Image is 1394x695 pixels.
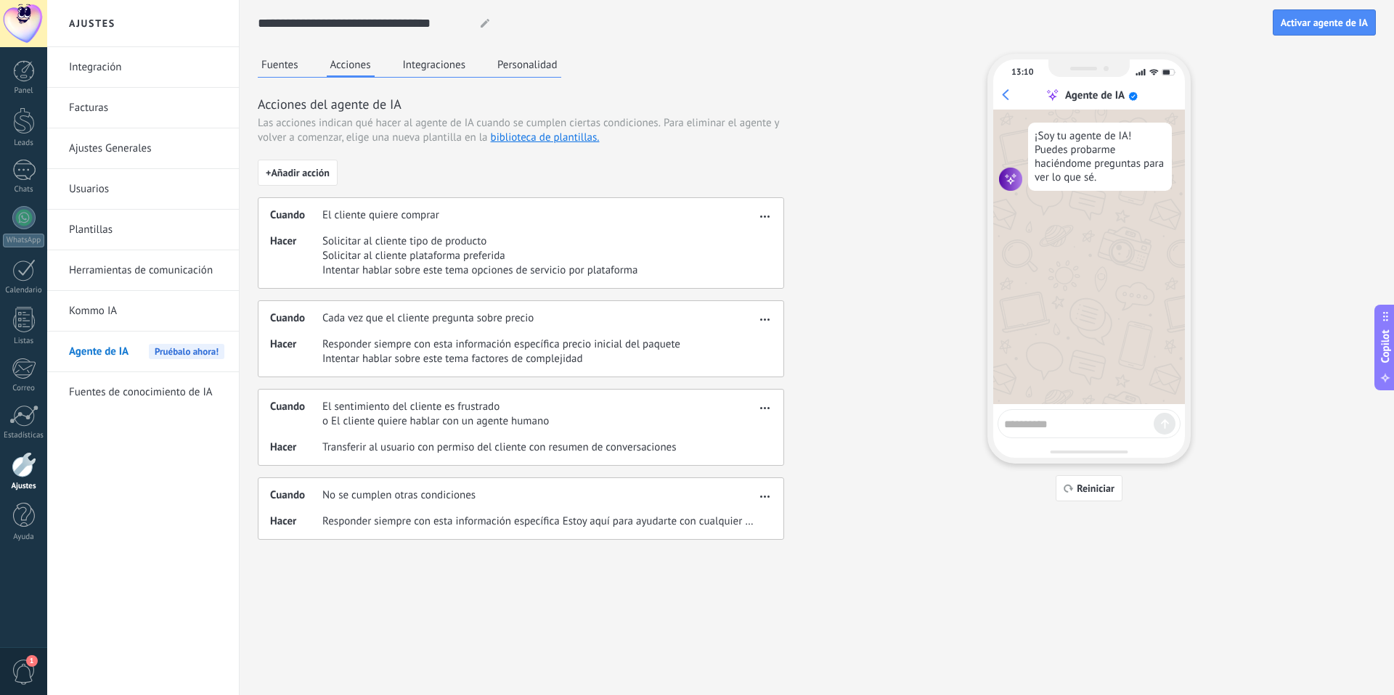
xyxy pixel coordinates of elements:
span: Intentar hablar sobre este tema factores de complejidad [322,352,680,366]
li: Herramientas de comunicación [47,250,239,291]
a: biblioteca de plantillas. [491,131,600,144]
h3: Acciones del agente de IA [258,95,784,113]
a: Kommo IA [69,291,224,332]
li: Fuentes de conocimiento de IA [47,372,239,412]
a: Integración [69,47,224,88]
button: Personalidad [494,54,561,75]
span: Las acciones indican qué hacer al agente de IA cuando se cumplen ciertas condiciones. [258,116,661,131]
li: Plantillas [47,210,239,250]
button: Activar agente de IA [1273,9,1376,36]
button: Integraciones [399,54,470,75]
span: Cuando [270,488,322,503]
li: Facturas [47,88,239,128]
span: Cuando [270,311,322,326]
button: Fuentes [258,54,302,75]
span: Cuando [270,400,322,429]
span: Intentar hablar sobre este tema opciones de servicio por plataforma [322,263,637,278]
div: Leads [3,139,45,148]
span: Hacer [270,440,322,455]
a: Usuarios [69,169,224,210]
span: El cliente quiere comprar [322,208,439,223]
span: Activar agente de IA [1281,17,1368,28]
span: Reiniciar [1077,483,1114,493]
a: Herramientas de comunicación [69,250,224,291]
a: Agente de IAPruébalo ahora! [69,332,224,372]
li: Integración [47,47,239,88]
span: Hacer [270,337,322,366]
span: Agente de IA [69,332,129,372]
div: Panel [3,86,45,96]
span: Para eliminar el agente y volver a comenzar, elige una nueva plantilla en la [258,116,779,144]
span: Hacer [270,234,322,278]
li: Agente de IA [47,332,239,372]
li: Kommo IA [47,291,239,332]
div: Correo [3,384,45,393]
div: Ayuda [3,532,45,542]
span: Transferir al usuario con permiso del cliente con resumen de conversaciones [322,440,677,455]
span: Cada vez que el cliente pregunta sobre precio [322,311,534,326]
li: Ajustes Generales [47,128,239,169]
div: Agente de IA [1065,89,1125,102]
div: Listas [3,337,45,346]
span: No se cumplen otras condiciones [322,488,476,503]
button: Reiniciar [1056,475,1122,501]
a: Plantillas [69,210,224,250]
span: + Añadir acción [266,168,330,178]
button: +Añadir acción [258,160,338,186]
span: Copilot [1378,330,1393,363]
span: Responder siempre con esta información específica Estoy aquí para ayudarte con cualquier pregunta... [322,514,756,529]
div: Calendario [3,286,45,295]
div: Ajustes [3,482,45,491]
a: Ajustes Generales [69,128,224,169]
span: o El cliente quiere hablar con un agente humano [322,414,549,429]
div: Chats [3,185,45,194]
div: WhatsApp [3,234,44,247]
div: Estadísticas [3,431,45,440]
button: Acciones [327,54,375,78]
span: 1 [26,655,38,667]
span: Hacer [270,514,322,529]
a: Facturas [69,88,224,128]
span: Solicitar al cliente tipo de producto [322,234,637,249]
img: agent icon [999,168,1022,191]
span: Responder siempre con esta información específica precio inicial del paquete [322,337,680,352]
div: 13:10 [1011,67,1033,78]
span: Cuando [270,208,322,223]
li: Usuarios [47,169,239,210]
span: El sentimiento del cliente es frustrado [322,400,549,414]
a: Fuentes de conocimiento de IA [69,372,224,413]
span: Pruébalo ahora! [149,344,224,359]
div: ¡Soy tu agente de IA! Puedes probarme haciéndome preguntas para ver lo que sé. [1028,123,1172,191]
span: Solicitar al cliente plataforma preferida [322,249,637,263]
